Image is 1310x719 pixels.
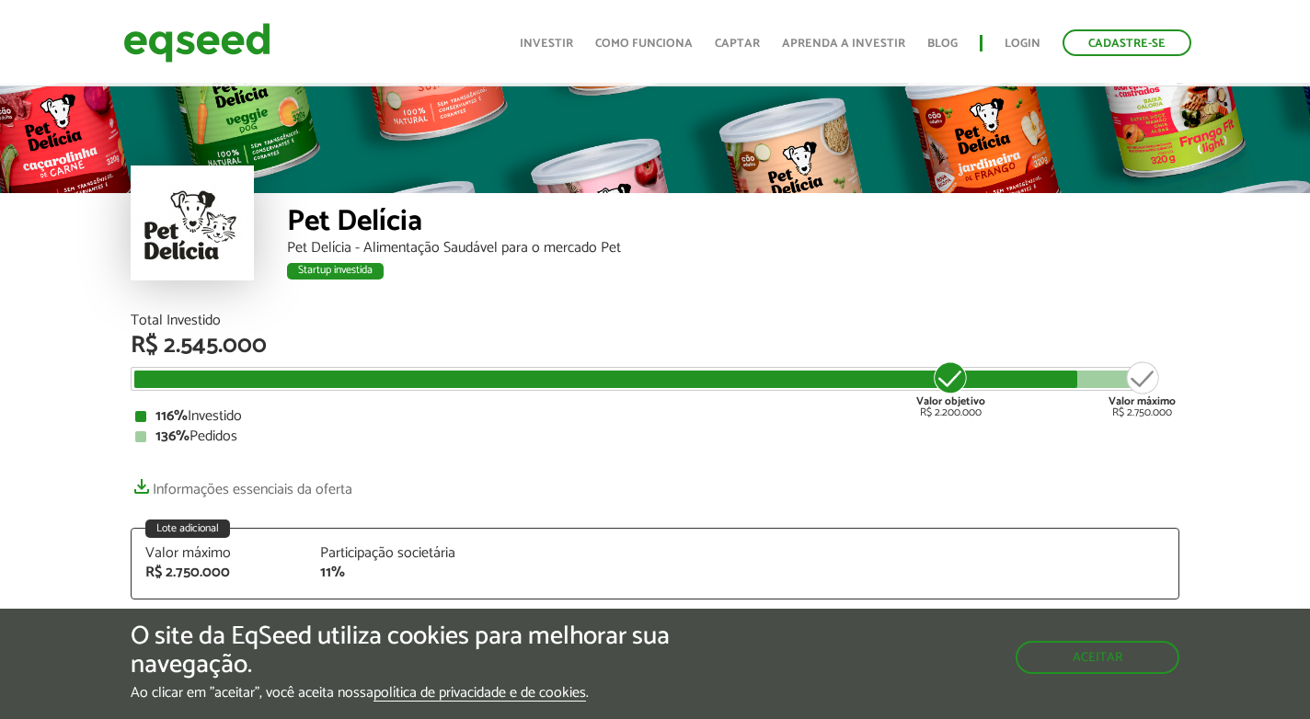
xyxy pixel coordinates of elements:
[1109,393,1176,410] strong: Valor máximo
[131,314,1179,328] div: Total Investido
[373,686,586,702] a: política de privacidade e de cookies
[320,565,467,580] div: 11%
[145,519,230,538] div: Lote adicional
[595,38,693,50] a: Como funciona
[135,409,1175,424] div: Investido
[135,429,1175,444] div: Pedidos
[131,472,352,497] a: Informações essenciais da oferta
[287,241,1179,256] div: Pet Delícia - Alimentação Saudável para o mercado Pet
[287,207,1179,241] div: Pet Delícia
[131,684,760,702] p: Ao clicar em "aceitar", você aceita nossa .
[123,18,270,67] img: EqSeed
[715,38,760,50] a: Captar
[927,38,958,50] a: Blog
[1016,641,1179,674] button: Aceitar
[131,622,760,679] h5: O site da EqSeed utiliza cookies para melhorar sua navegação.
[916,393,985,410] strong: Valor objetivo
[1005,38,1040,50] a: Login
[520,38,573,50] a: Investir
[145,546,293,561] div: Valor máximo
[782,38,905,50] a: Aprenda a investir
[1109,359,1176,418] div: R$ 2.750.000
[155,404,188,428] strong: 116%
[320,546,467,561] div: Participação societária
[287,263,384,280] div: Startup investida
[1063,29,1191,56] a: Cadastre-se
[145,565,293,580] div: R$ 2.750.000
[155,424,190,449] strong: 136%
[131,334,1179,358] div: R$ 2.545.000
[916,359,985,418] div: R$ 2.200.000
